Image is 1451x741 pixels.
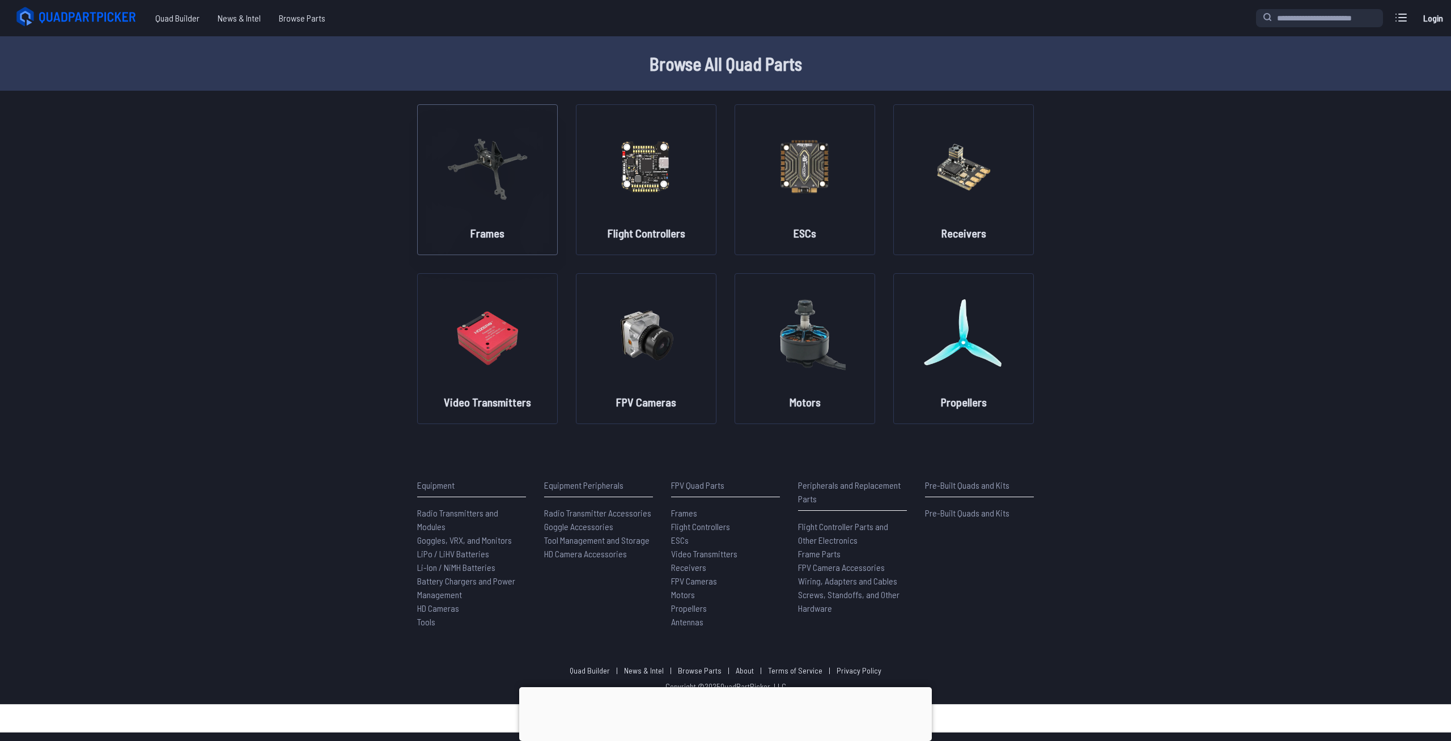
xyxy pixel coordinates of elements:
h1: Browse All Quad Parts [363,50,1088,77]
span: Wiring, Adapters and Cables [798,575,897,586]
a: Login [1419,7,1446,29]
h2: Receivers [941,225,986,241]
span: Goggles, VRX, and Monitors [417,535,512,545]
a: Quad Builder [570,666,610,675]
a: Li-Ion / NiMH Batteries [417,561,526,574]
a: image of categoryReceivers [893,104,1034,255]
span: Video Transmitters [671,548,737,559]
a: Browse Parts [678,666,722,675]
a: Browse Parts [270,7,334,29]
a: Receivers [671,561,780,574]
a: image of categoryFPV Cameras [576,273,716,424]
span: Antennas [671,616,703,627]
a: News & Intel [209,7,270,29]
span: Pre-Built Quads and Kits [925,507,1009,518]
a: Flight Controllers [671,520,780,533]
a: ESCs [671,533,780,547]
p: Equipment Peripherals [544,479,653,492]
a: Frames [671,506,780,520]
p: Equipment [417,479,526,492]
p: | | | | | [565,665,886,676]
a: HD Cameras [417,602,526,615]
img: image of category [923,116,1004,216]
span: Tools [417,616,435,627]
a: image of categoryVideo Transmitters [417,273,558,424]
span: Frames [671,507,697,518]
span: Radio Transmitters and Modules [417,507,498,532]
img: image of category [764,116,846,216]
h2: Motors [790,394,821,410]
span: FPV Camera Accessories [798,562,885,573]
h2: FPV Cameras [616,394,676,410]
a: Battery Chargers and Power Management [417,574,526,602]
p: FPV Quad Parts [671,479,780,492]
span: Flight Controller Parts and Other Electronics [798,521,888,545]
a: Antennas [671,615,780,629]
span: LiPo / LiHV Batteries [417,548,489,559]
a: Radio Transmitter Accessories [544,506,653,520]
h2: Video Transmitters [444,394,531,410]
span: HD Cameras [417,603,459,613]
a: Pre-Built Quads and Kits [925,506,1034,520]
img: image of category [605,285,687,385]
h2: Flight Controllers [608,225,685,241]
a: Video Transmitters [671,547,780,561]
a: Tools [417,615,526,629]
a: image of categoryFlight Controllers [576,104,716,255]
p: Pre-Built Quads and Kits [925,479,1034,492]
span: Battery Chargers and Power Management [417,575,515,600]
h2: ESCs [794,225,816,241]
a: image of categoryFrames [417,104,558,255]
span: Frame Parts [798,548,841,559]
span: FPV Cameras [671,575,717,586]
a: image of categoryESCs [735,104,875,255]
span: HD Camera Accessories [544,548,627,559]
a: Terms of Service [768,666,822,675]
a: LiPo / LiHV Batteries [417,547,526,561]
span: Propellers [671,603,707,613]
a: Goggle Accessories [544,520,653,533]
img: image of category [923,285,1004,385]
p: Copyright © 2025 QuadPartPicker, LLC [665,681,786,692]
a: Quad Builder [146,7,209,29]
a: Motors [671,588,780,602]
span: ESCs [671,535,689,545]
a: Screws, Standoffs, and Other Hardware [798,588,907,615]
img: image of category [605,116,687,216]
a: FPV Cameras [671,574,780,588]
a: Privacy Policy [837,666,881,675]
a: Tool Management and Storage [544,533,653,547]
span: Screws, Standoffs, and Other Hardware [798,589,900,613]
iframe: Advertisement [519,687,932,738]
a: Radio Transmitters and Modules [417,506,526,533]
h2: Propellers [941,394,987,410]
a: FPV Camera Accessories [798,561,907,574]
img: image of category [764,285,846,385]
span: Flight Controllers [671,521,730,532]
a: News & Intel [624,666,664,675]
a: image of categoryPropellers [893,273,1034,424]
img: image of category [447,285,528,385]
a: image of categoryMotors [735,273,875,424]
p: Peripherals and Replacement Parts [798,479,907,506]
a: Frame Parts [798,547,907,561]
span: Radio Transmitter Accessories [544,507,651,518]
span: Receivers [671,562,706,573]
span: Goggle Accessories [544,521,613,532]
span: Li-Ion / NiMH Batteries [417,562,495,573]
h2: Frames [470,225,504,241]
a: Flight Controller Parts and Other Electronics [798,520,907,547]
a: About [736,666,754,675]
a: Propellers [671,602,780,615]
a: HD Camera Accessories [544,547,653,561]
span: Motors [671,589,695,600]
a: Wiring, Adapters and Cables [798,574,907,588]
a: Goggles, VRX, and Monitors [417,533,526,547]
span: Tool Management and Storage [544,535,650,545]
img: image of category [447,116,528,216]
